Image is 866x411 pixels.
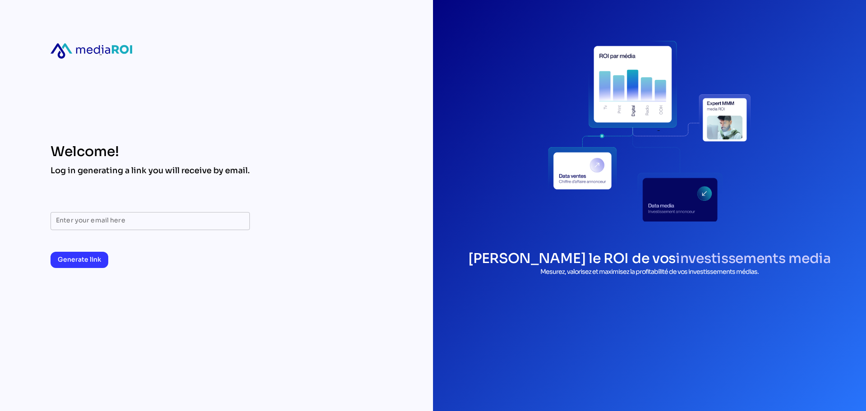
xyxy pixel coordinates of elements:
[58,254,101,265] span: Generate link
[548,29,751,232] div: login
[56,212,244,230] input: Enter your email here
[51,43,132,59] div: mediaroi
[468,267,831,277] p: Mesurez, valorisez et maximisez la profitabilité de vos investissements médias.
[51,143,250,160] div: Welcome!
[468,250,831,267] h1: [PERSON_NAME] le ROI de vos
[51,252,108,268] button: Generate link
[51,165,250,176] div: Log in generating a link you will receive by email.
[676,250,831,267] span: investissements media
